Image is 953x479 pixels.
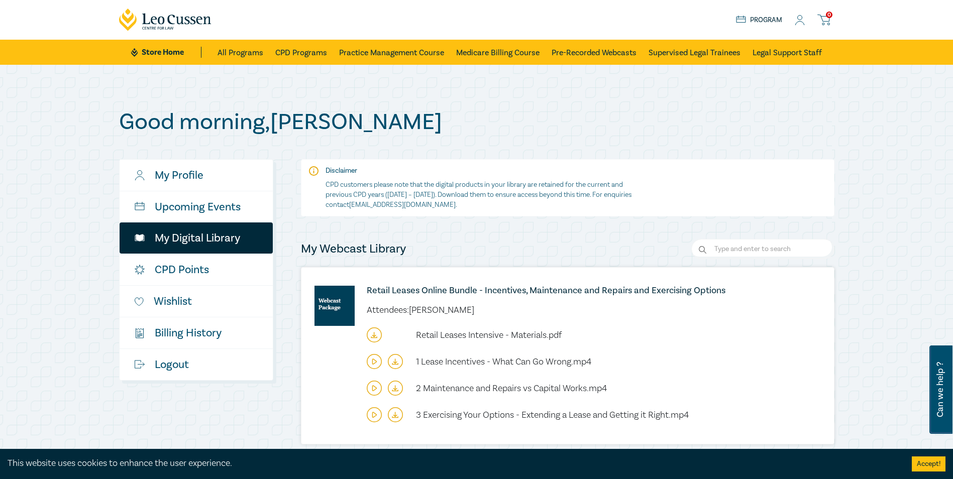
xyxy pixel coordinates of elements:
[8,457,897,470] div: This website uses cookies to enhance the user experience.
[416,411,689,419] a: 3 Exercising Your Options - Extending a Lease and Getting it Right.mp4
[416,329,562,341] span: Retail Leases Intensive - Materials.pdf
[120,191,273,222] a: Upcoming Events
[349,200,456,209] a: [EMAIL_ADDRESS][DOMAIN_NAME]
[416,383,607,394] span: 2 Maintenance and Repairs vs Capital Works.mp4
[120,254,273,285] a: CPD Points
[552,40,637,65] a: Pre-Recorded Webcasts
[301,241,406,257] h4: My Webcast Library
[826,12,832,18] span: 0
[367,306,474,314] li: Attendees: [PERSON_NAME]
[649,40,740,65] a: Supervised Legal Trainees
[416,357,591,366] a: 1 Lease Incentives - What Can Go Wrong.mp4
[736,15,783,26] a: Program
[275,40,327,65] a: CPD Programs
[120,349,273,380] a: Logout
[131,47,201,58] a: Store Home
[218,40,263,65] a: All Programs
[416,331,562,339] a: Retail Leases Intensive - Materials.pdf
[137,330,139,334] tspan: $
[912,456,945,471] button: Accept cookies
[120,317,273,348] a: $Billing History
[326,180,634,210] p: CPD customers please note that the digital products in your library are retained for the current ...
[120,222,273,254] a: My Digital Library
[935,351,945,428] span: Can we help ?
[367,286,774,296] a: Retail Leases Online Bundle - Incentives, Maintenance and Repairs and Exercising Options
[691,239,834,259] input: Search
[416,356,591,368] span: 1 Lease Incentives - What Can Go Wrong.mp4
[314,286,355,326] img: online-intensive-(to-download)
[120,160,273,191] a: My Profile
[339,40,444,65] a: Practice Management Course
[753,40,822,65] a: Legal Support Staff
[416,384,607,393] a: 2 Maintenance and Repairs vs Capital Works.mp4
[120,286,273,317] a: Wishlist
[416,409,689,421] span: 3 Exercising Your Options - Extending a Lease and Getting it Right.mp4
[326,166,357,175] strong: Disclaimer
[456,40,540,65] a: Medicare Billing Course
[119,109,834,135] h1: Good morning , [PERSON_NAME]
